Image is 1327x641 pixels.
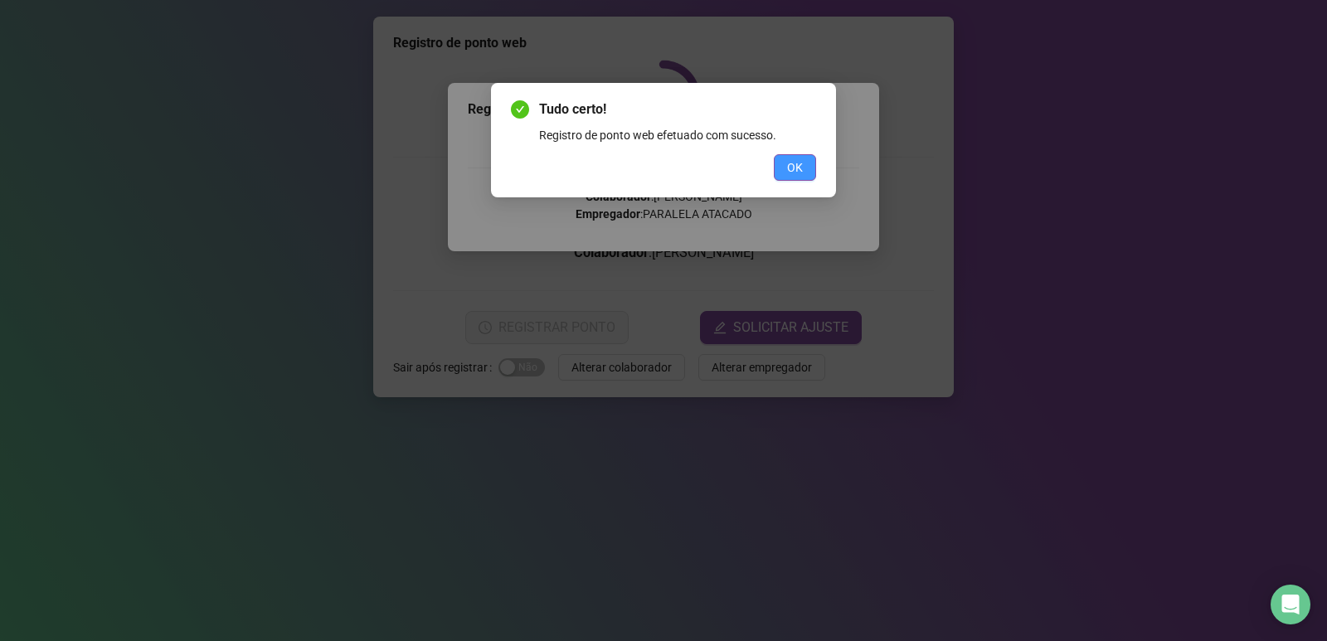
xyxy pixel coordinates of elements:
[774,154,816,181] button: OK
[787,158,803,177] span: OK
[1271,585,1310,624] div: Open Intercom Messenger
[539,100,816,119] span: Tudo certo!
[511,100,529,119] span: check-circle
[539,126,816,144] div: Registro de ponto web efetuado com sucesso.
